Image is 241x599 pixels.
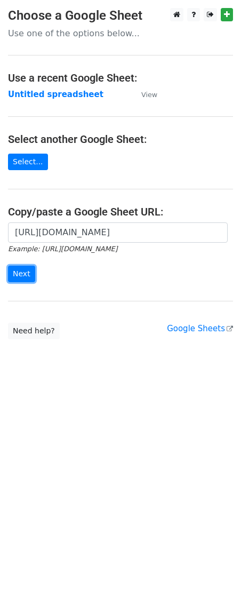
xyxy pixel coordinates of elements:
[8,133,233,146] h4: Select another Google Sheet:
[8,154,48,170] a: Select...
[8,71,233,84] h4: Use a recent Google Sheet:
[131,90,157,99] a: View
[8,28,233,39] p: Use one of the options below...
[8,245,117,253] small: Example: [URL][DOMAIN_NAME]
[8,266,35,282] input: Next
[188,548,241,599] iframe: Chat Widget
[167,324,233,333] a: Google Sheets
[8,8,233,23] h3: Choose a Google Sheet
[8,222,228,243] input: Paste your Google Sheet URL here
[141,91,157,99] small: View
[8,323,60,339] a: Need help?
[8,205,233,218] h4: Copy/paste a Google Sheet URL:
[8,90,103,99] a: Untitled spreadsheet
